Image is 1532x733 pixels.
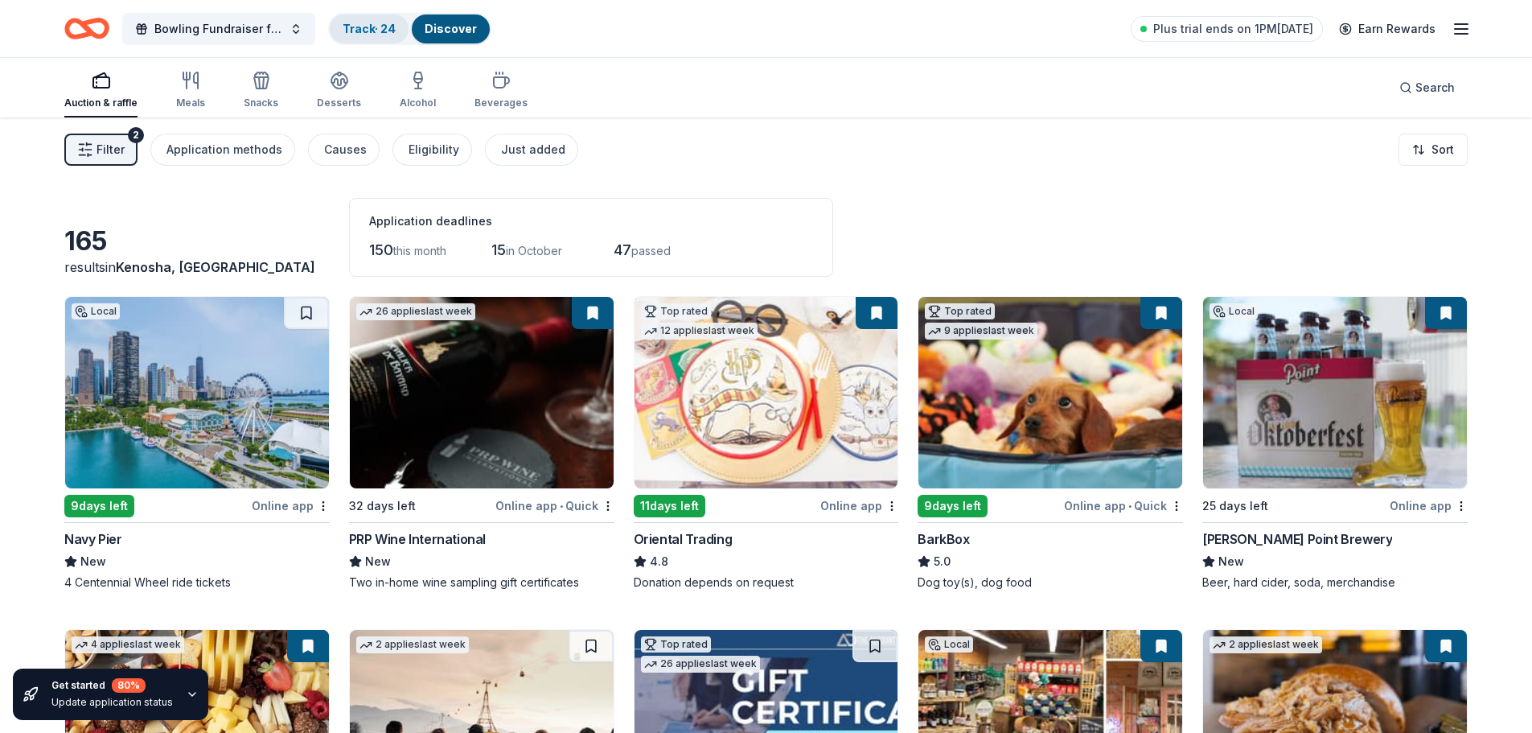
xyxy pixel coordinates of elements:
[1203,297,1467,488] img: Image for Stevens Point Brewery
[154,19,283,39] span: Bowling Fundraiser for AHA
[1415,78,1455,97] span: Search
[328,13,491,45] button: Track· 24Discover
[631,244,671,257] span: passed
[317,64,361,117] button: Desserts
[64,225,330,257] div: 165
[491,241,506,258] span: 15
[506,244,562,257] span: in October
[634,296,899,591] a: Image for Oriental TradingTop rated12 applieslast week11days leftOnline appOriental Trading4.8Don...
[925,636,973,653] div: Local
[369,241,393,258] span: 150
[72,636,184,653] div: 4 applies last week
[641,656,760,673] div: 26 applies last week
[918,297,1182,488] img: Image for BarkBox
[116,259,315,275] span: Kenosha, [GEOGRAPHIC_DATA]
[400,64,436,117] button: Alcohol
[80,552,106,571] span: New
[1202,529,1392,549] div: [PERSON_NAME] Point Brewery
[934,552,951,571] span: 5.0
[64,134,138,166] button: Filter2
[308,134,380,166] button: Causes
[918,495,988,517] div: 9 days left
[97,140,125,159] span: Filter
[634,495,705,517] div: 11 days left
[369,212,813,231] div: Application deadlines
[343,22,396,35] a: Track· 24
[1153,19,1313,39] span: Plus trial ends on 1PM[DATE]
[1210,636,1322,653] div: 2 applies last week
[641,323,758,340] div: 12 applies last week
[1210,303,1258,319] div: Local
[64,10,109,47] a: Home
[495,496,614,516] div: Online app Quick
[244,97,278,109] div: Snacks
[349,496,416,516] div: 32 days left
[400,97,436,109] div: Alcohol
[409,140,459,159] div: Eligibility
[112,678,146,693] div: 80 %
[641,303,711,319] div: Top rated
[64,64,138,117] button: Auction & raffle
[349,296,614,591] a: Image for PRP Wine International26 applieslast week32 days leftOnline app•QuickPRP Wine Internati...
[150,134,295,166] button: Application methods
[356,636,469,653] div: 2 applies last week
[65,297,329,488] img: Image for Navy Pier
[166,140,282,159] div: Application methods
[925,303,995,319] div: Top rated
[244,64,278,117] button: Snacks
[1386,72,1468,104] button: Search
[105,259,315,275] span: in
[64,296,330,591] a: Image for Navy PierLocal9days leftOnline appNavy PierNew4 Centennial Wheel ride tickets
[122,13,315,45] button: Bowling Fundraiser for AHA
[650,552,668,571] span: 4.8
[128,127,144,143] div: 2
[64,97,138,109] div: Auction & raffle
[425,22,477,35] a: Discover
[64,529,121,549] div: Navy Pier
[501,140,565,159] div: Just added
[635,297,898,488] img: Image for Oriental Trading
[392,134,472,166] button: Eligibility
[349,529,486,549] div: PRP Wine International
[641,636,711,653] div: Top rated
[918,574,1183,591] div: Dog toy(s), dog food
[1390,496,1468,516] div: Online app
[393,244,446,257] span: this month
[918,529,969,549] div: BarkBox
[1218,552,1244,571] span: New
[918,296,1183,591] a: Image for BarkBoxTop rated9 applieslast week9days leftOnline app•QuickBarkBox5.0Dog toy(s), dog food
[634,529,733,549] div: Oriental Trading
[365,552,391,571] span: New
[485,134,578,166] button: Just added
[1064,496,1183,516] div: Online app Quick
[560,500,563,513] span: •
[51,696,173,709] div: Update application status
[1202,574,1468,591] div: Beer, hard cider, soda, merchandise
[64,574,330,591] div: 4 Centennial Wheel ride tickets
[474,64,528,117] button: Beverages
[820,496,898,516] div: Online app
[64,495,134,517] div: 9 days left
[324,140,367,159] div: Causes
[72,303,120,319] div: Local
[1202,296,1468,591] a: Image for Stevens Point BreweryLocal25 days leftOnline app[PERSON_NAME] Point BreweryNewBeer, har...
[925,323,1037,340] div: 9 applies last week
[1202,496,1268,516] div: 25 days left
[474,97,528,109] div: Beverages
[317,97,361,109] div: Desserts
[350,297,614,488] img: Image for PRP Wine International
[64,257,330,277] div: results
[1399,134,1468,166] button: Sort
[1131,16,1323,42] a: Plus trial ends on 1PM[DATE]
[349,574,614,591] div: Two in-home wine sampling gift certificates
[356,303,475,320] div: 26 applies last week
[634,574,899,591] div: Donation depends on request
[176,64,205,117] button: Meals
[176,97,205,109] div: Meals
[51,678,173,693] div: Get started
[1128,500,1132,513] span: •
[1329,14,1445,43] a: Earn Rewards
[252,496,330,516] div: Online app
[1431,140,1454,159] span: Sort
[614,241,631,258] span: 47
